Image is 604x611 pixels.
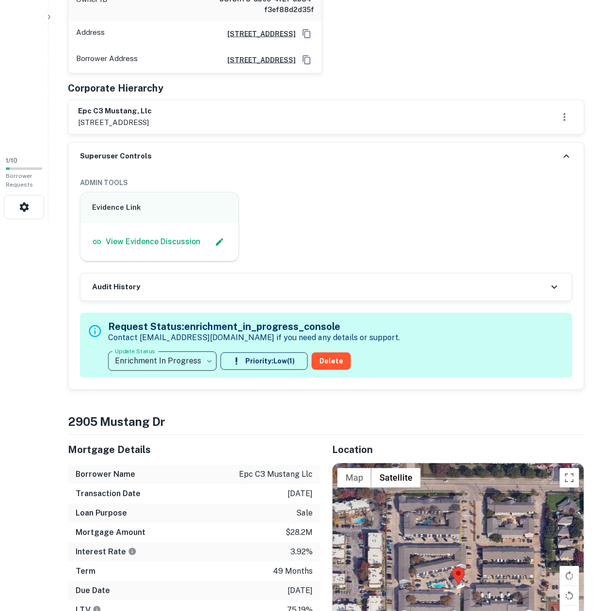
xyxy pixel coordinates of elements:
svg: The interest rates displayed on the website are for informational purposes only and may be report... [128,548,137,556]
p: 49 months [273,566,313,578]
div: Enrichment In Progress [108,348,217,375]
p: epc c3 mustang llc [239,469,313,481]
a: View Evidence Discussion [92,236,200,248]
p: View Evidence Discussion [106,236,200,248]
button: Copy Address [300,27,314,41]
h6: Evidence Link [92,203,227,214]
h6: Due Date [76,585,110,597]
button: Delete [312,353,351,370]
h6: Superuser Controls [80,151,152,162]
button: Toggle fullscreen view [560,469,579,488]
h6: Interest Rate [76,547,137,558]
button: Rotate map counterclockwise [560,586,579,606]
a: [STREET_ADDRESS] [220,29,296,39]
h6: Term [76,566,95,578]
h6: Loan Purpose [76,508,127,519]
a: [STREET_ADDRESS] [220,55,296,65]
p: sale [296,508,313,519]
p: [DATE] [287,585,313,597]
p: Contact [EMAIL_ADDRESS][DOMAIN_NAME] if you need any details or support. [108,332,400,344]
button: Edit Slack Link [212,235,227,250]
p: Borrower Address [76,53,138,67]
button: Copy Address [300,53,314,67]
iframe: Chat Widget [556,533,604,580]
button: Show street map [337,469,371,488]
h5: Corporate Hierarchy [68,81,163,96]
h5: Location [332,443,585,457]
h5: Mortgage Details [68,443,320,457]
button: Show satellite imagery [371,469,421,488]
h6: ADMIN TOOLS [80,178,572,188]
h4: 2905 mustang dr [68,413,585,431]
p: Address [76,27,105,41]
h6: Borrower Name [76,469,135,481]
span: 1 / 10 [6,157,17,165]
h6: Transaction Date [76,488,141,500]
h6: Mortgage Amount [76,527,145,539]
button: Priority:Low(1) [221,353,308,370]
h5: Request Status: enrichment_in_progress_console [108,320,400,334]
h6: Audit History [92,282,140,293]
h6: epc c3 mustang, llc [78,106,152,117]
p: 3.92% [290,547,313,558]
p: [STREET_ADDRESS] [78,117,152,129]
p: [DATE] [287,488,313,500]
p: $28.2m [286,527,313,539]
label: Update Status [115,347,155,356]
span: Borrower Requests [6,173,33,188]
